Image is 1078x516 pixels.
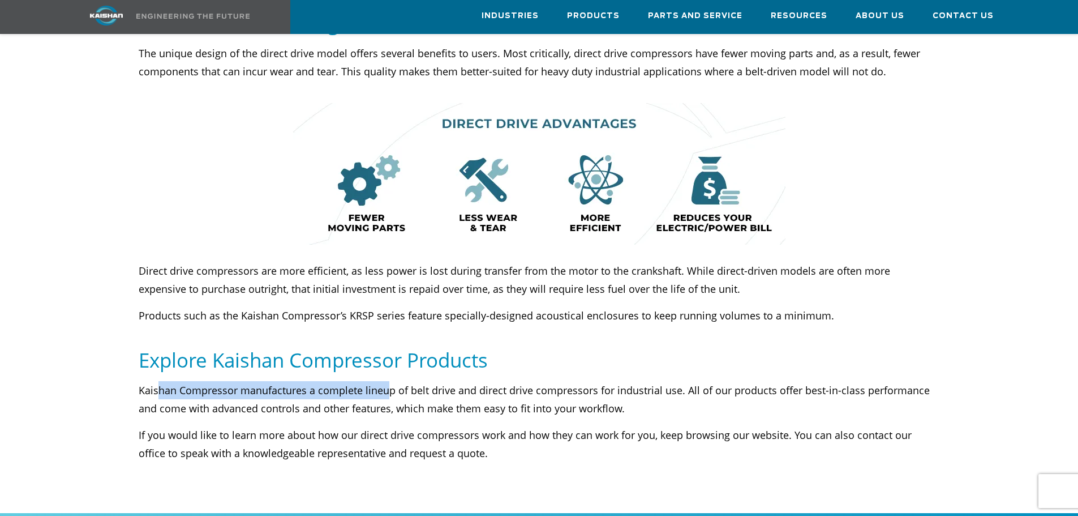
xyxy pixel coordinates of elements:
[567,1,620,31] a: Products
[139,262,940,298] p: Direct drive compressors are more efficient, as less power is lost during transfer from the motor...
[64,6,149,25] img: kaishan logo
[771,1,827,31] a: Resources
[567,10,620,23] span: Products
[482,1,539,31] a: Industries
[139,381,940,417] p: Kaishan Compressor manufactures a complete lineup of belt drive and direct drive compressors for ...
[139,10,940,36] h5: Direct Drive Advantages
[933,1,994,31] a: Contact Us
[139,44,940,80] p: The unique design of the direct drive model offers several benefits to users. Most critically, di...
[139,426,940,462] p: If you would like to learn more about how our direct drive compressors work and how they can work...
[136,14,250,19] img: Engineering the future
[648,10,742,23] span: Parts and Service
[139,347,940,373] h5: Explore Kaishan Compressor Products
[648,1,742,31] a: Parts and Service
[856,10,904,23] span: About Us
[482,10,539,23] span: Industries
[293,103,785,245] img: What Is A Direct Drive Air Compressor?
[139,306,940,325] p: Products such as the Kaishan Compressor’s KRSP series feature specially-designed acoustical enclo...
[933,10,994,23] span: Contact Us
[771,10,827,23] span: Resources
[856,1,904,31] a: About Us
